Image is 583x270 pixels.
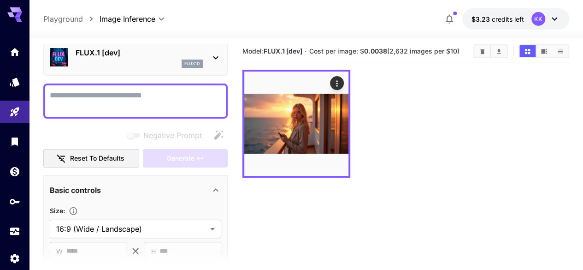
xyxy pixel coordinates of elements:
p: Basic controls [50,185,101,196]
div: FLUX.1 [dev]flux1d [50,43,221,72]
div: Show images in grid viewShow images in video viewShow images in list view [518,44,569,58]
span: Negative prompts are not compatible with the selected model. [125,129,209,141]
div: Clear ImagesDownload All [473,44,508,58]
span: 16:9 (Wide / Landscape) [56,223,206,234]
span: Negative Prompt [143,130,202,141]
span: $3.23 [471,15,492,23]
span: Cost per image: $ (2,632 images per $10) [309,47,459,55]
div: Usage [9,226,20,237]
p: flux1d [184,60,200,67]
div: KK [531,12,545,26]
div: $3.22997 [471,14,524,24]
nav: breadcrumb [43,13,100,24]
div: Models [9,76,20,88]
a: Playground [43,13,83,24]
div: Home [9,46,20,58]
span: Size : [50,207,65,215]
span: H [151,246,156,257]
button: Adjust the dimensions of the generated image by specifying its width and height in pixels, or sel... [65,206,82,216]
b: 0.0038 [364,47,387,55]
span: Model: [242,47,302,55]
button: Reset to defaults [43,149,139,168]
div: Wallet [9,166,20,177]
b: FLUX.1 [dev] [264,47,302,55]
button: Show images in video view [536,45,552,57]
span: Image Inference [100,13,155,24]
div: Settings [9,252,20,264]
button: Clear Images [474,45,490,57]
button: Download All [491,45,507,57]
p: FLUX.1 [dev] [76,47,203,58]
div: Library [9,136,20,147]
img: 9k= [244,72,348,176]
p: · [305,46,307,57]
span: credits left [492,15,524,23]
button: Show images in list view [552,45,568,57]
button: Show images in grid view [519,45,536,57]
div: Basic controls [50,179,221,201]
button: $3.22997KK [462,8,569,30]
div: Playground [9,106,20,118]
div: API Keys [9,196,20,207]
div: Actions [330,76,344,90]
span: W [56,246,63,257]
